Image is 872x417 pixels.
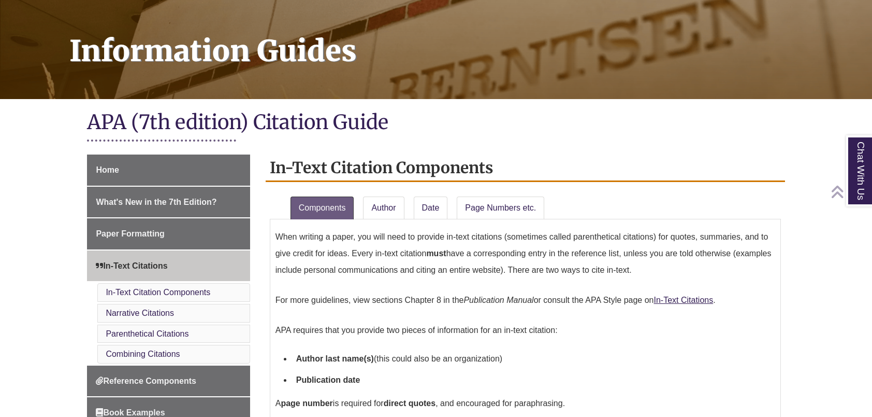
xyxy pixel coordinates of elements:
a: Back to Top [831,185,869,199]
h1: APA (7th edition) Citation Guide [87,109,784,137]
strong: Publication date [296,376,360,384]
a: Narrative Citations [106,309,174,317]
a: Reference Components [87,366,250,397]
a: Components [290,197,354,219]
strong: Author last name(s) [296,354,374,363]
a: Author [363,197,404,219]
span: Reference Components [96,377,196,385]
li: (this could also be an organization) [292,348,775,370]
a: Paper Formatting [87,218,250,249]
em: Publication Manual [463,296,533,304]
span: What's New in the 7th Edition? [96,198,216,206]
a: In-Text Citations [87,251,250,282]
a: Parenthetical Citations [106,329,188,338]
a: Page Numbers etc. [457,197,544,219]
p: When writing a paper, you will need to provide in-text citations (sometimes called parenthetical ... [275,225,775,283]
a: Date [414,197,448,219]
span: Book Examples [96,408,165,417]
span: Paper Formatting [96,229,164,238]
span: Home [96,165,119,174]
h2: In-Text Citation Components [266,155,785,182]
a: In-Text Citation Components [106,288,210,297]
a: In-Text Citations [654,296,714,304]
a: Combining Citations [106,350,180,358]
strong: must [426,249,446,258]
strong: page number [281,399,332,408]
p: For more guidelines, view sections Chapter 8 in the or consult the APA Style page on . [275,288,775,313]
a: Home [87,155,250,186]
span: In-Text Citations [96,261,167,270]
p: A is required for , and encouraged for paraphrasing. [275,391,775,416]
p: APA requires that you provide two pieces of information for an in-text citation: [275,318,775,343]
strong: direct quotes [384,399,435,408]
a: What's New in the 7th Edition? [87,187,250,218]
